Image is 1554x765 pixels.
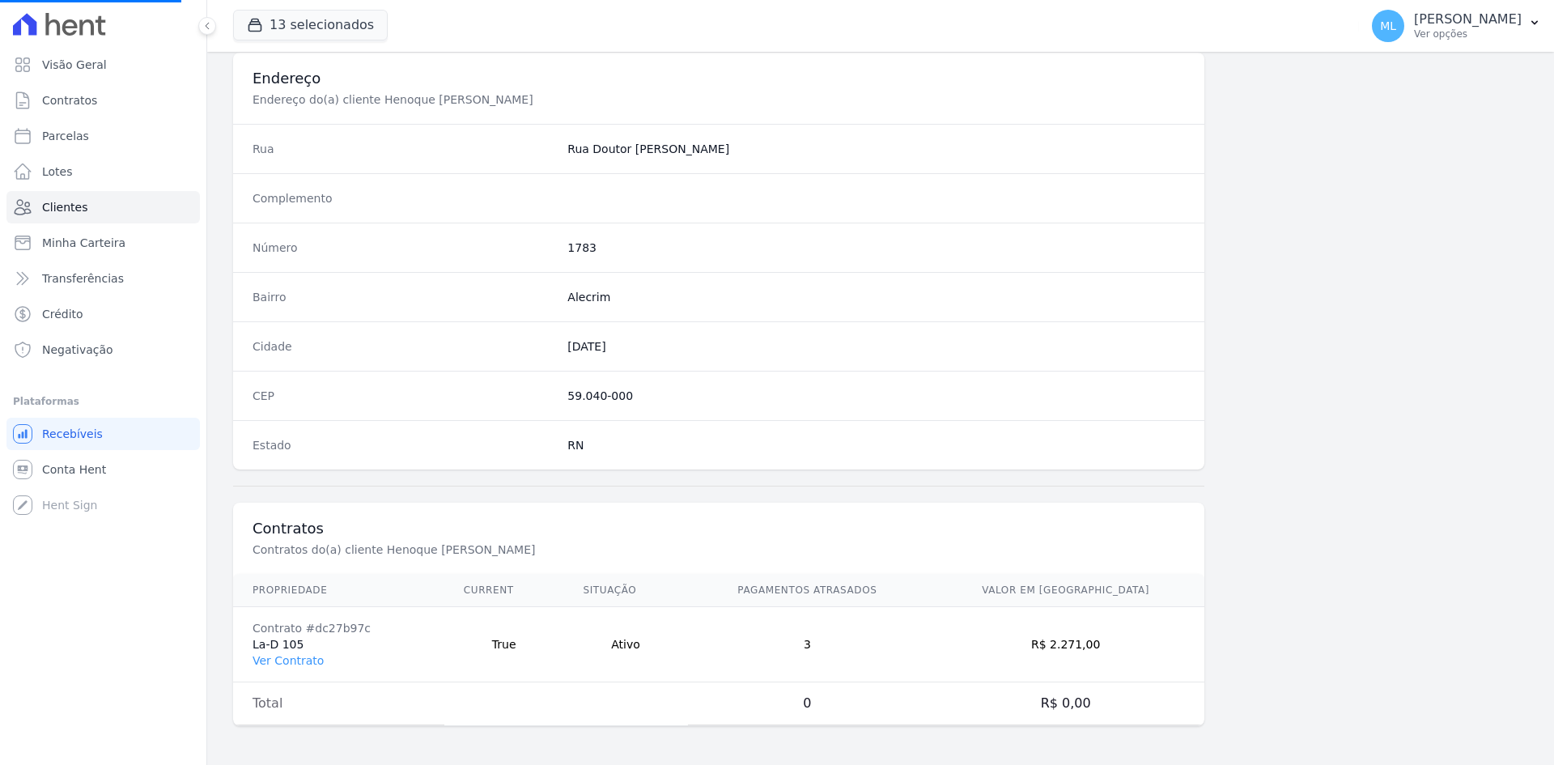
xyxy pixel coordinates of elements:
[233,574,444,607] th: Propriedade
[42,164,73,180] span: Lotes
[233,682,444,725] td: Total
[6,191,200,223] a: Clientes
[253,620,425,636] div: Contrato #dc27b97c
[253,542,796,558] p: Contratos do(a) cliente Henoque [PERSON_NAME]
[42,306,83,322] span: Crédito
[42,342,113,358] span: Negativação
[42,235,125,251] span: Minha Carteira
[233,607,444,682] td: La-D 105
[253,388,554,404] dt: CEP
[6,84,200,117] a: Contratos
[567,289,1185,305] dd: Alecrim
[42,128,89,144] span: Parcelas
[253,240,554,256] dt: Número
[567,388,1185,404] dd: 59.040-000
[42,92,97,108] span: Contratos
[13,392,193,411] div: Plataformas
[567,240,1185,256] dd: 1783
[253,91,796,108] p: Endereço do(a) cliente Henoque [PERSON_NAME]
[42,57,107,73] span: Visão Geral
[1414,11,1522,28] p: [PERSON_NAME]
[927,607,1204,682] td: R$ 2.271,00
[444,607,564,682] td: True
[444,574,564,607] th: Current
[567,338,1185,355] dd: [DATE]
[1414,28,1522,40] p: Ver opções
[6,262,200,295] a: Transferências
[6,418,200,450] a: Recebíveis
[688,574,928,607] th: Pagamentos Atrasados
[253,141,554,157] dt: Rua
[42,270,124,287] span: Transferências
[233,10,388,40] button: 13 selecionados
[6,155,200,188] a: Lotes
[564,574,688,607] th: Situação
[6,453,200,486] a: Conta Hent
[253,338,554,355] dt: Cidade
[688,682,928,725] td: 0
[6,49,200,81] a: Visão Geral
[6,120,200,152] a: Parcelas
[567,141,1185,157] dd: Rua Doutor [PERSON_NAME]
[6,298,200,330] a: Crédito
[253,289,554,305] dt: Bairro
[927,682,1204,725] td: R$ 0,00
[253,654,324,667] a: Ver Contrato
[42,461,106,478] span: Conta Hent
[688,607,928,682] td: 3
[42,199,87,215] span: Clientes
[253,190,554,206] dt: Complemento
[1380,20,1396,32] span: ML
[253,437,554,453] dt: Estado
[6,334,200,366] a: Negativação
[42,426,103,442] span: Recebíveis
[927,574,1204,607] th: Valor em [GEOGRAPHIC_DATA]
[6,227,200,259] a: Minha Carteira
[564,607,688,682] td: Ativo
[1359,3,1554,49] button: ML [PERSON_NAME] Ver opções
[253,69,1185,88] h3: Endereço
[253,519,1185,538] h3: Contratos
[567,437,1185,453] dd: RN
